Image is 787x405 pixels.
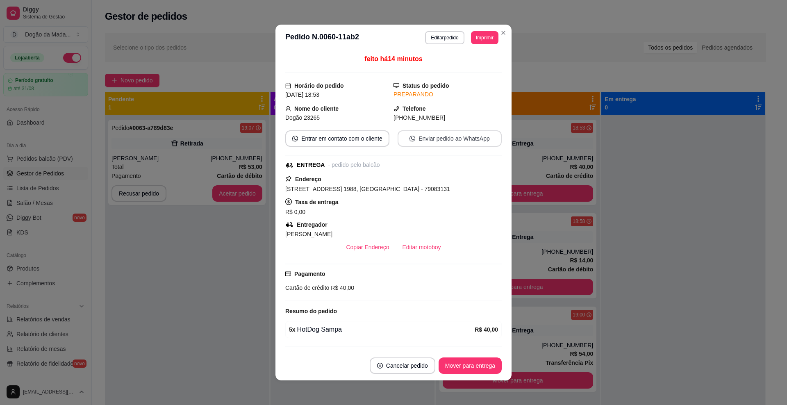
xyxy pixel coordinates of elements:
[393,90,502,99] div: PREPARANDO
[285,231,332,237] span: [PERSON_NAME]
[425,31,464,44] button: Editarpedido
[285,186,450,192] span: [STREET_ADDRESS] 1988, [GEOGRAPHIC_DATA] - 79083131
[285,284,329,291] span: Cartão de crédito
[289,326,296,333] strong: 5 x
[403,82,449,89] strong: Status do pedido
[328,161,380,169] div: - pedido pelo balcão
[285,271,291,277] span: credit-card
[294,271,325,277] strong: Pagamento
[294,105,339,112] strong: Nome do cliente
[285,83,291,89] span: calendar
[396,239,447,255] button: Editar motoboy
[295,176,321,182] strong: Endereço
[292,136,298,141] span: whats-app
[393,83,399,89] span: desktop
[285,91,319,98] span: [DATE] 18:53
[497,26,510,39] button: Close
[398,130,502,147] button: whats-appEnviar pedido ao WhatsApp
[439,357,502,374] button: Mover para entrega
[285,209,305,215] span: R$ 0,00
[285,31,359,44] h3: Pedido N. 0060-11ab2
[295,199,339,205] strong: Taxa de entrega
[285,106,291,111] span: user
[475,326,498,333] strong: R$ 40,00
[285,175,292,182] span: pushpin
[297,221,328,228] strong: Entregador
[285,198,292,205] span: dollar
[403,105,426,112] strong: Telefone
[409,136,415,141] span: whats-app
[289,325,475,334] div: HotDog Sampa
[471,31,498,44] button: Imprimir
[285,308,337,314] strong: Resumo do pedido
[285,130,389,147] button: whats-appEntrar em contato com o cliente
[393,106,399,111] span: phone
[294,82,344,89] strong: Horário do pedido
[285,114,320,121] span: Dogão 23265
[329,284,354,291] span: R$ 40,00
[297,161,325,169] div: ENTREGA
[364,55,422,62] span: feito há 14 minutos
[377,363,383,369] span: close-circle
[370,357,435,374] button: close-circleCancelar pedido
[339,239,396,255] button: Copiar Endereço
[393,114,445,121] span: [PHONE_NUMBER]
